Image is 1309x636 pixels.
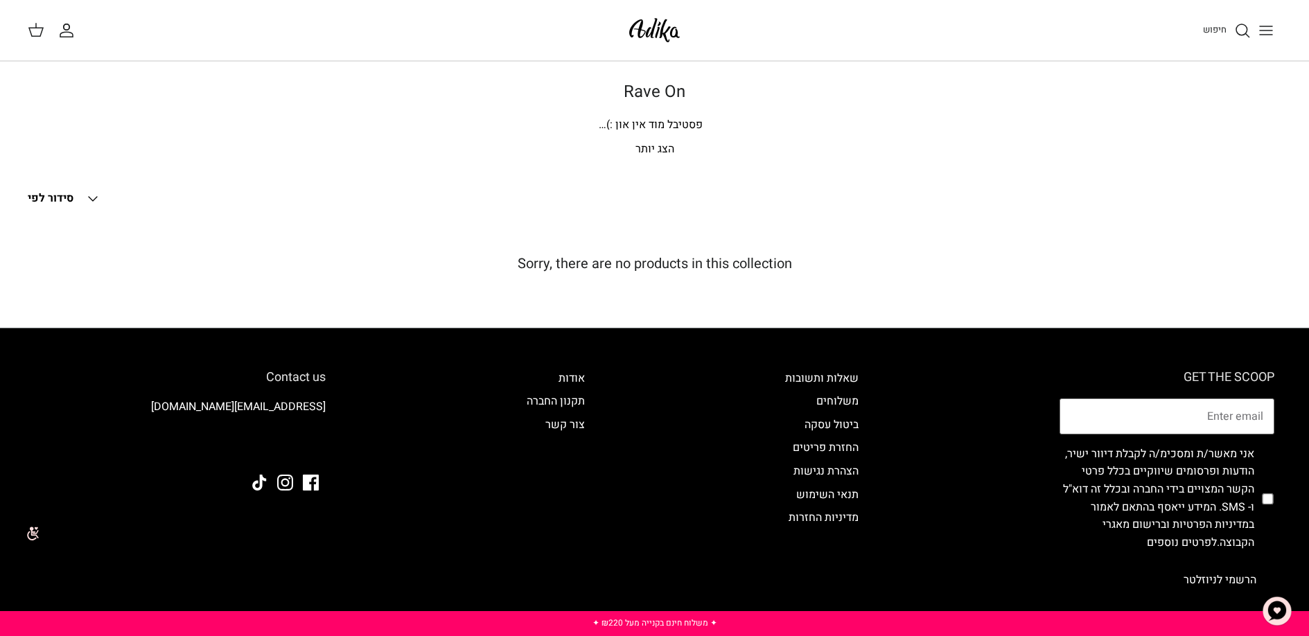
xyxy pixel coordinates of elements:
[793,439,859,456] a: החזרת פריטים
[1147,534,1217,551] a: לפרטים נוספים
[793,463,859,479] a: הצהרת נגישות
[170,82,1140,103] h1: Rave On
[785,370,859,387] a: שאלות ותשובות
[1060,398,1274,434] input: Email
[796,486,859,503] a: תנאי השימוש
[1060,445,1254,552] label: אני מאשר/ת ומסכימ/ה לקבלת דיוור ישיר, הודעות ופרסומים שיווקיים בכלל פרטי הקשר המצויים בידי החברה ...
[28,190,73,206] span: סידור לפי
[303,475,319,491] a: Facebook
[1256,590,1298,632] button: צ'אט
[816,393,859,409] a: משלוחים
[10,515,49,553] img: accessibility_icon02.svg
[288,437,326,455] img: Adika IL
[559,370,585,387] a: אודות
[252,475,267,491] a: Tiktok
[527,393,585,409] a: תקנון החברה
[625,14,684,46] img: Adika IL
[1060,370,1274,385] h6: GET THE SCOOP
[1251,15,1281,46] button: Toggle menu
[28,256,1281,272] h5: Sorry, there are no products in this collection
[58,22,80,39] a: החשבון שלי
[378,116,932,134] div: פסטיבל מוד אין און :)
[1203,23,1227,36] span: חיפוש
[771,370,872,598] div: Secondary navigation
[28,184,101,214] button: סידור לפי
[170,141,1140,159] p: הצג יותר
[35,370,326,385] h6: Contact us
[513,370,599,598] div: Secondary navigation
[1166,563,1274,597] button: הרשמי לניוזלטר
[805,416,859,433] a: ביטול עסקה
[789,509,859,526] a: מדיניות החזרות
[592,617,717,629] a: ✦ משלוח חינם בקנייה מעל ₪220 ✦
[1203,22,1251,39] a: חיפוש
[151,398,326,415] a: [EMAIL_ADDRESS][DOMAIN_NAME]
[277,475,293,491] a: Instagram
[545,416,585,433] a: צור קשר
